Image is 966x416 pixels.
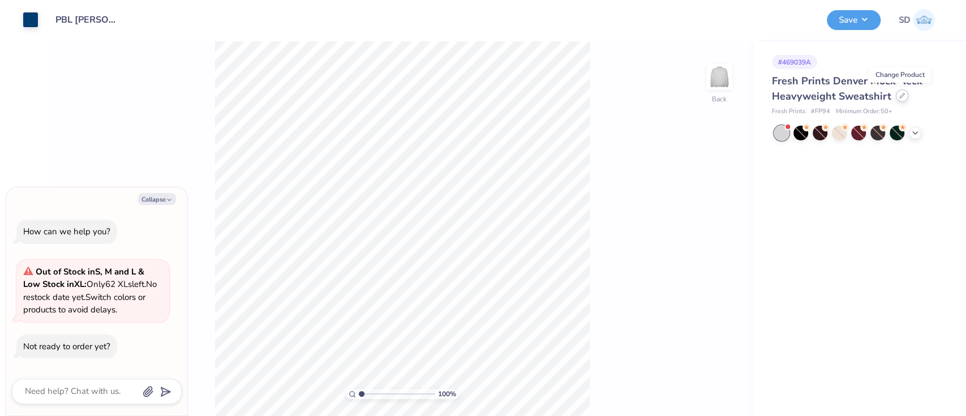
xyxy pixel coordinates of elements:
span: Only 62 XLs left. Switch colors or products to avoid delays. [23,266,157,316]
span: No restock date yet. [23,278,157,303]
strong: Out of Stock in S, M and L [36,266,138,277]
span: 100 % [438,389,456,399]
img: Back [708,66,731,88]
span: SD [899,14,910,27]
button: Collapse [138,193,176,205]
div: Not ready to order yet? [23,341,110,352]
span: Minimum Order: 50 + [836,107,892,117]
a: SD [899,9,935,31]
img: Sparsh Drolia [913,9,935,31]
span: Fresh Prints Denver Mock Neck Heavyweight Sweatshirt [772,74,922,103]
button: Save [827,10,881,30]
div: # 469039A [772,55,817,69]
input: Untitled Design [47,8,130,31]
div: Back [712,94,727,104]
div: How can we help you? [23,226,110,237]
span: # FP94 [811,107,830,117]
span: Fresh Prints [772,107,805,117]
div: Change Product [869,67,931,83]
